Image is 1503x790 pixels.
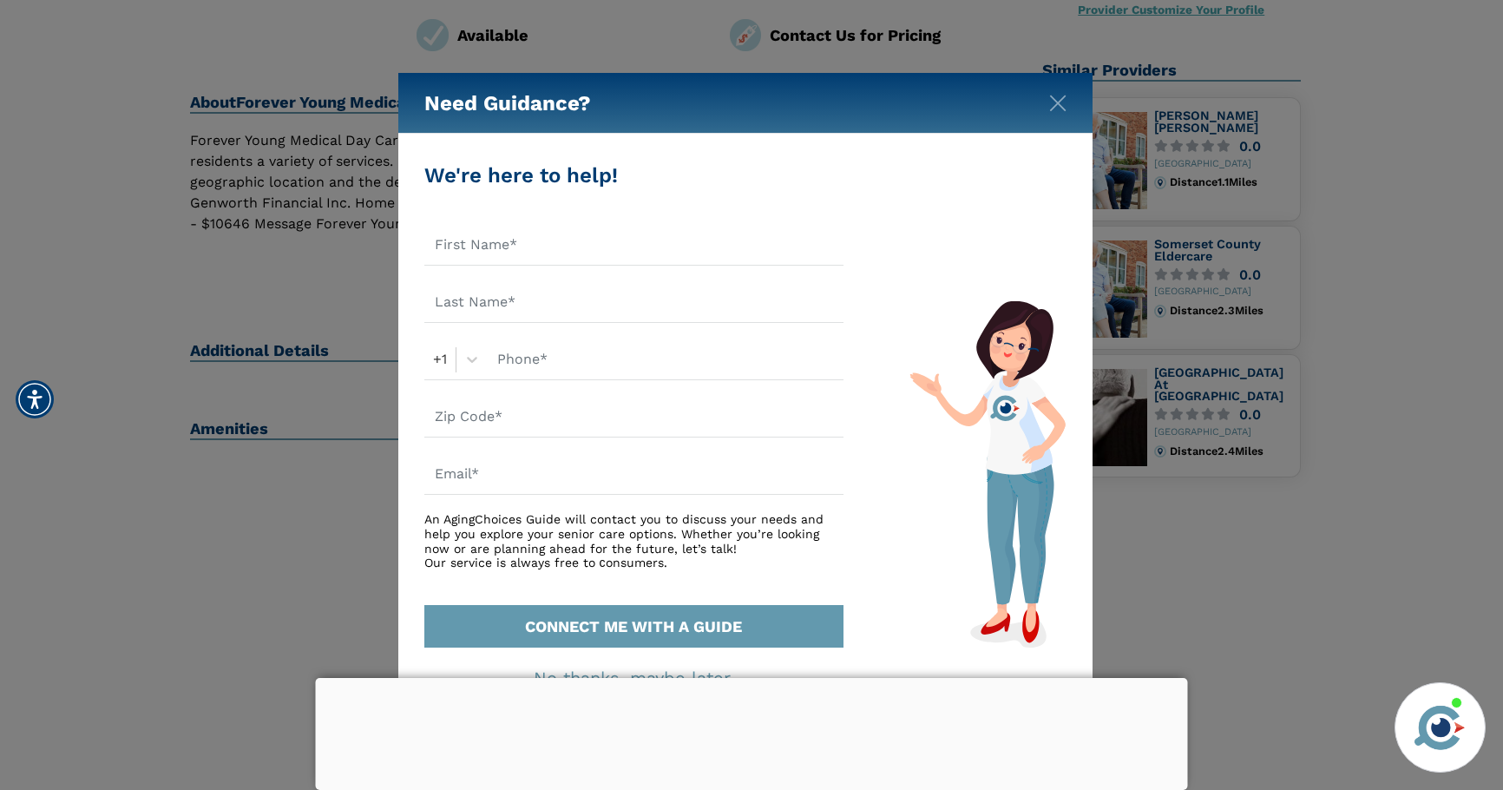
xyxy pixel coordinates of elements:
button: Close [1049,91,1067,109]
div: Accessibility Menu [16,380,54,418]
img: avatar [1410,698,1469,757]
h5: Need Guidance? [424,73,591,134]
input: Email* [424,455,843,495]
div: An AgingChoices Guide will contact you to discuss your needs and help you explore your senior car... [424,512,843,570]
div: We're here to help! [424,160,843,191]
a: No thanks, maybe later. [534,668,733,688]
img: modal-close.svg [1049,95,1067,112]
iframe: Advertisement [316,678,1188,786]
img: match-guide-form.svg [909,300,1066,648]
input: First Name* [424,226,843,266]
button: CONNECT ME WITH A GUIDE [424,605,843,648]
input: Zip Code* [424,398,843,438]
iframe: iframe [1159,435,1486,672]
input: Phone* [487,340,843,380]
input: Last Name* [424,283,843,323]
